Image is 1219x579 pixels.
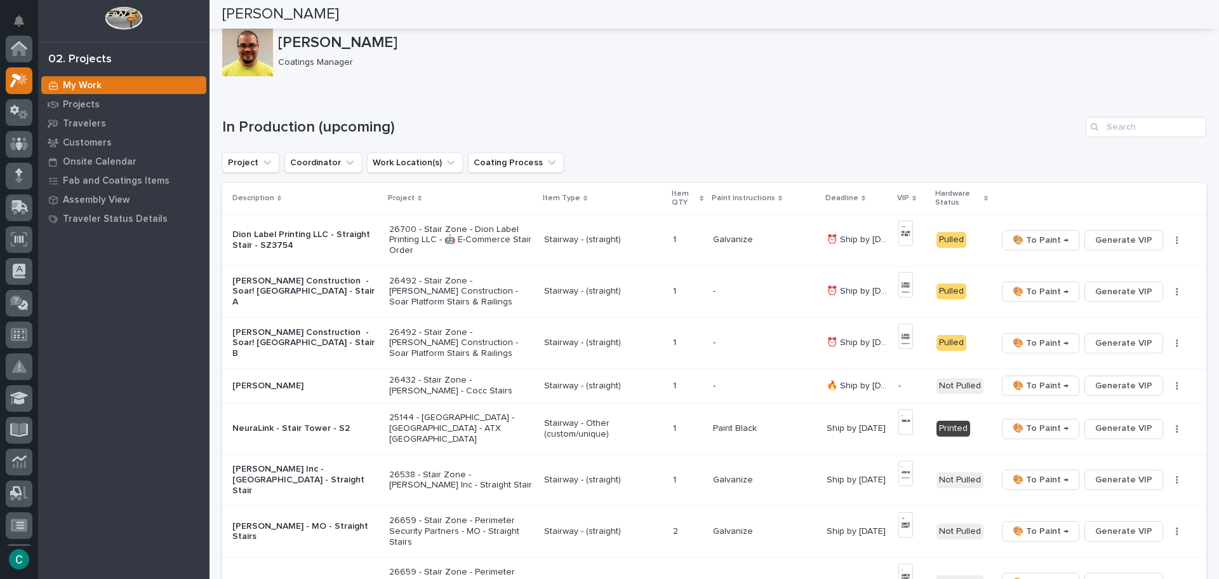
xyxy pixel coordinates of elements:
[389,412,534,444] p: 25144 - [GEOGRAPHIC_DATA] - [GEOGRAPHIC_DATA] - ATX [GEOGRAPHIC_DATA]
[936,472,983,488] div: Not Pulled
[673,472,679,486] p: 1
[1002,521,1079,542] button: 🎨 To Paint →
[673,283,679,297] p: 1
[63,214,168,225] p: Traveler Status Details
[544,235,663,245] p: Stairway - (straight)
[713,335,718,348] p: -
[63,99,100,111] p: Projects
[544,526,663,537] p: Stairway - (straight)
[222,403,1206,454] tr: NeuraLink - Stair Tower - S225144 - [GEOGRAPHIC_DATA] - [GEOGRAPHIC_DATA] - ATX [GEOGRAPHIC_DATA]...
[1013,421,1069,436] span: 🎨 To Paint →
[713,378,718,392] p: -
[388,191,415,205] p: Project
[1095,421,1152,436] span: Generate VIP
[6,8,32,34] button: Notifications
[1013,378,1069,393] span: 🎨 To Paint →
[222,118,1081,137] h1: In Production (upcoming)
[936,283,966,299] div: Pulled
[232,521,379,543] p: [PERSON_NAME] - MO - Straight Stairs
[232,191,274,205] p: Description
[278,34,1201,52] p: [PERSON_NAME]
[389,375,534,397] p: 26432 - Stair Zone - [PERSON_NAME] - Cocc Stairs
[222,506,1206,557] tr: [PERSON_NAME] - MO - Straight Stairs26659 - Stair Zone - Perimeter Security Partners - MO - Strai...
[38,171,210,190] a: Fab and Coatings Items
[898,381,926,392] p: -
[48,53,112,67] div: 02. Projects
[63,194,130,206] p: Assembly View
[1013,336,1069,351] span: 🎨 To Paint →
[222,454,1206,506] tr: [PERSON_NAME] Inc - [GEOGRAPHIC_DATA] - Straight Stair26538 - Stair Zone - [PERSON_NAME] Inc - St...
[713,283,718,297] p: -
[1002,419,1079,439] button: 🎨 To Paint →
[63,156,137,168] p: Onsite Calendar
[222,5,339,24] h2: [PERSON_NAME]
[1084,376,1163,396] button: Generate VIP
[673,421,679,434] p: 1
[468,153,564,173] button: Coating Process
[1084,419,1163,439] button: Generate VIP
[389,515,534,547] p: 26659 - Stair Zone - Perimeter Security Partners - MO - Straight Stairs
[827,421,888,434] p: Ship by [DATE]
[105,6,142,30] img: Workspace Logo
[936,378,983,394] div: Not Pulled
[1095,472,1152,487] span: Generate VIP
[1086,117,1206,137] input: Search
[673,378,679,392] p: 1
[544,286,663,297] p: Stairway - (straight)
[1095,284,1152,299] span: Generate VIP
[713,421,759,434] p: Paint Black
[713,472,756,486] p: Galvanize
[673,232,679,245] p: 1
[38,76,210,95] a: My Work
[544,475,663,486] p: Stairway - (straight)
[544,381,663,392] p: Stairway - (straight)
[1002,333,1079,353] button: 🎨 To Paint →
[827,232,891,245] p: ⏰ Ship by 9/4/25
[222,317,1206,369] tr: [PERSON_NAME] Construction - Soar! [GEOGRAPHIC_DATA] - Stair B26492 - Stair Zone - [PERSON_NAME] ...
[827,472,888,486] p: Ship by [DATE]
[63,80,102,92] p: My Work
[1002,282,1079,302] button: 🎨 To Paint →
[936,421,970,437] div: Printed
[1084,470,1163,490] button: Generate VIP
[827,378,891,392] p: 🔥 Ship by 9/8/25
[1013,472,1069,487] span: 🎨 To Paint →
[1084,333,1163,353] button: Generate VIP
[1002,230,1079,250] button: 🎨 To Paint →
[1084,521,1163,542] button: Generate VIP
[673,335,679,348] p: 1
[827,335,891,348] p: ⏰ Ship by 9/5/25
[936,232,966,248] div: Pulled
[1095,336,1152,351] span: Generate VIP
[1084,230,1163,250] button: Generate VIP
[936,524,983,540] div: Not Pulled
[827,524,888,537] p: Ship by [DATE]
[232,229,379,251] p: Dion Label Printing LLC - Straight Stair - SZ3754
[38,95,210,114] a: Projects
[278,57,1196,68] p: Coatings Manager
[232,423,379,434] p: NeuraLink - Stair Tower - S2
[897,191,909,205] p: VIP
[544,337,663,348] p: Stairway - (straight)
[827,283,891,297] p: ⏰ Ship by 9/5/25
[1095,524,1152,539] span: Generate VIP
[284,153,362,173] button: Coordinator
[673,524,681,537] p: 2
[63,175,170,187] p: Fab and Coatings Items
[38,190,210,209] a: Assembly View
[389,470,534,491] p: 26538 - Stair Zone - [PERSON_NAME] Inc - Straight Stair
[1013,524,1069,539] span: 🎨 To Paint →
[16,15,32,36] div: Notifications
[712,191,775,205] p: Paint Instructions
[543,191,580,205] p: Item Type
[713,232,756,245] p: Galvanize
[1095,233,1152,248] span: Generate VIP
[1013,284,1069,299] span: 🎨 To Paint →
[38,114,210,133] a: Travelers
[1002,376,1079,396] button: 🎨 To Paint →
[38,133,210,152] a: Customers
[1084,282,1163,302] button: Generate VIP
[389,224,534,256] p: 26700 - Stair Zone - Dion Label Printing LLC - 🤖 E-Commerce Stair Order
[544,418,663,440] p: Stairway - Other (custom/unique)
